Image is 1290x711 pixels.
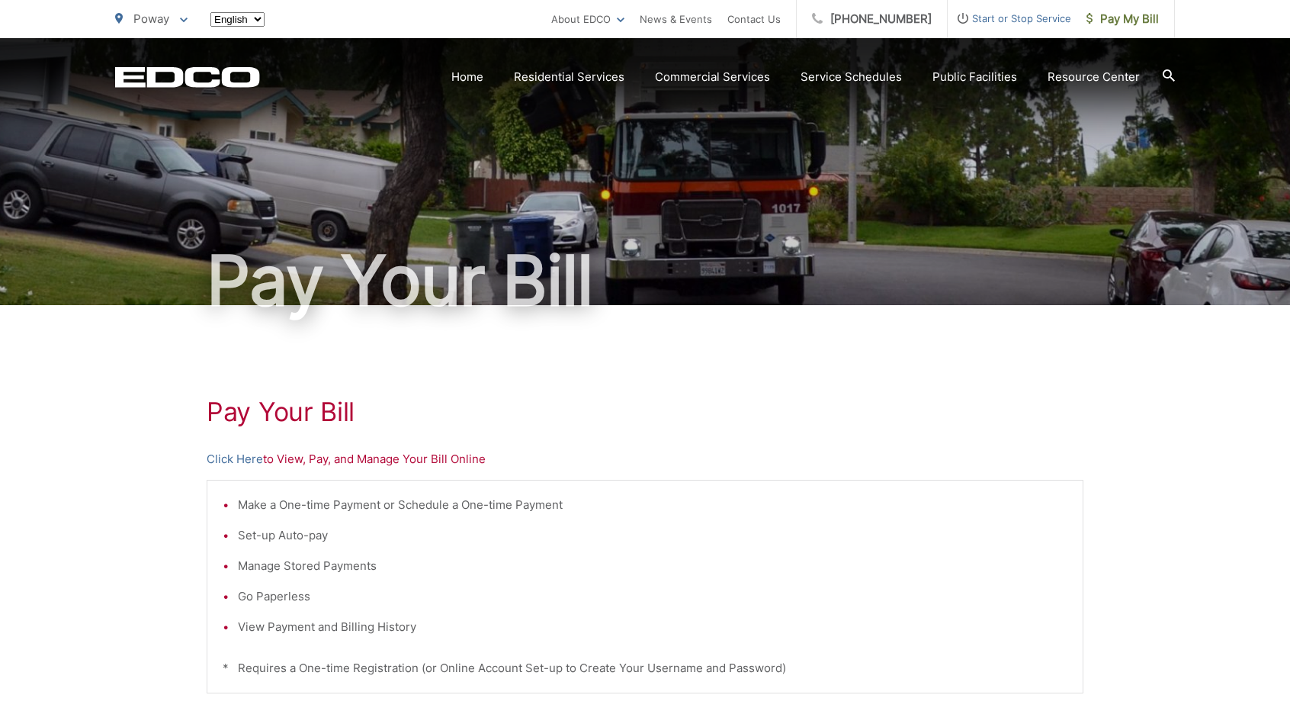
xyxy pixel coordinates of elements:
p: * Requires a One-time Registration (or Online Account Set-up to Create Your Username and Password) [223,659,1067,677]
li: View Payment and Billing History [238,618,1067,636]
a: Commercial Services [655,68,770,86]
h1: Pay Your Bill [115,243,1175,319]
a: Service Schedules [801,68,902,86]
a: EDCD logo. Return to the homepage. [115,66,260,88]
a: About EDCO [551,10,624,28]
a: Resource Center [1048,68,1140,86]
span: Poway [133,11,169,26]
p: to View, Pay, and Manage Your Bill Online [207,450,1083,468]
li: Go Paperless [238,587,1067,606]
a: Residential Services [514,68,624,86]
select: Select a language [210,12,265,27]
a: Contact Us [727,10,781,28]
li: Manage Stored Payments [238,557,1067,575]
h1: Pay Your Bill [207,397,1083,427]
a: Click Here [207,450,263,468]
a: Home [451,68,483,86]
li: Make a One-time Payment or Schedule a One-time Payment [238,496,1067,514]
span: Pay My Bill [1086,10,1159,28]
a: Public Facilities [932,68,1017,86]
a: News & Events [640,10,712,28]
li: Set-up Auto-pay [238,526,1067,545]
